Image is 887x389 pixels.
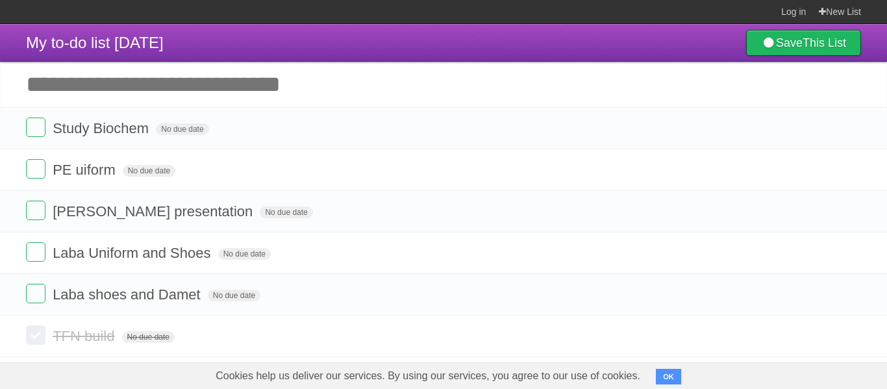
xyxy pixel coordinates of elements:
button: OK [656,369,681,384]
span: Study Biochem [53,120,152,136]
span: PE uiform [53,162,119,178]
label: Done [26,159,45,179]
span: No due date [260,207,312,218]
span: No due date [208,290,260,301]
span: [PERSON_NAME] presentation [53,203,256,220]
span: No due date [122,331,175,343]
span: TFN build [53,328,118,344]
label: Done [26,201,45,220]
label: Done [26,325,45,345]
label: Done [26,118,45,137]
a: SaveThis List [746,30,861,56]
label: Done [26,284,45,303]
span: No due date [156,123,208,135]
b: This List [803,36,846,49]
span: Laba Uniform and Shoes [53,245,214,261]
span: No due date [218,248,271,260]
span: No due date [123,165,175,177]
span: Laba shoes and Damet [53,286,204,303]
span: My to-do list [DATE] [26,34,164,51]
label: Done [26,242,45,262]
span: Cookies help us deliver our services. By using our services, you agree to our use of cookies. [203,363,653,389]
